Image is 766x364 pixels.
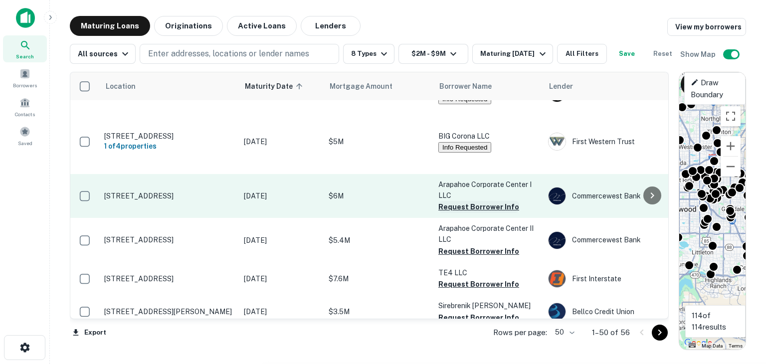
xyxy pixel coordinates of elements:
button: All Filters [557,44,607,64]
p: [DATE] [244,190,319,201]
button: Lenders [301,16,361,36]
span: Borrower Name [439,80,492,92]
th: Maturity Date [239,72,324,100]
span: Saved [18,139,32,147]
button: Map Data [702,343,723,350]
button: Request Borrower Info [438,201,519,213]
p: $5M [329,136,428,147]
div: First Western Trust [548,133,698,151]
h6: Show Map [680,49,717,60]
button: Zoom out [721,157,741,177]
button: Request Borrower Info [438,278,519,290]
button: Info Requested [438,142,491,153]
p: [DATE] [244,273,319,284]
p: [DATE] [244,136,319,147]
button: All sources [70,44,136,64]
button: Reset [647,44,679,64]
button: Save your search to get updates of matches that match your search criteria. [611,44,643,64]
div: 50 [551,325,576,340]
p: Enter addresses, locations or lender names [148,48,309,60]
h6: 1 of 4 properties [104,141,234,152]
p: 1–50 of 56 [592,327,630,339]
a: Search [3,35,47,62]
img: picture [549,270,566,287]
button: Go to next page [652,325,668,341]
button: Export [70,325,109,340]
div: Bellco Credit Union [548,303,698,321]
button: Request Borrower Info [438,245,519,257]
th: Location [99,72,239,100]
img: picture [549,303,566,320]
p: Draw Boundary [691,77,739,100]
th: Mortgage Amount [324,72,433,100]
img: capitalize-icon.png [16,8,35,28]
p: Arapahoe Corporate Center I LLC [438,179,538,201]
p: 114 of 114 results [692,310,739,333]
span: Borrowers [13,81,37,89]
div: Commercewest Bank [548,187,698,205]
span: Mortgage Amount [330,80,405,92]
button: Zoom in [721,136,741,156]
p: [DATE] [244,235,319,246]
p: [STREET_ADDRESS] [104,132,234,141]
button: Enter addresses, locations or lender names [140,44,339,64]
p: $3.5M [329,306,428,317]
th: Borrower Name [433,72,543,100]
button: Keyboard shortcuts [689,343,696,348]
a: View my borrowers [667,18,746,36]
th: Lender [543,72,703,100]
iframe: Chat Widget [716,284,766,332]
div: All sources [78,48,131,60]
div: 0 0 [679,72,746,350]
span: Maturity Date [245,80,306,92]
a: Borrowers [3,64,47,91]
p: [STREET_ADDRESS][PERSON_NAME] [104,307,234,316]
a: Open this area in Google Maps (opens a new window) [682,337,715,350]
div: First Interstate [548,270,698,288]
p: TE4 LLC [438,267,538,278]
button: Active Loans [227,16,297,36]
p: [STREET_ADDRESS] [104,274,234,283]
div: Maturing [DATE] [480,48,548,60]
button: Request Borrower Info [438,312,519,324]
span: Lender [549,80,573,92]
img: picture [549,187,566,204]
button: $2M - $9M [398,44,468,64]
p: [DATE] [244,306,319,317]
div: Commercewest Bank [548,231,698,249]
button: Toggle fullscreen view [721,106,741,126]
p: $5.4M [329,235,428,246]
img: picture [549,232,566,249]
span: Contacts [15,110,35,118]
p: Sirebrenik [PERSON_NAME] [438,300,538,311]
a: Contacts [3,93,47,120]
button: 8 Types [343,44,394,64]
a: Terms (opens in new tab) [729,343,743,349]
p: BIG Corona LLC [438,131,538,142]
p: $7.6M [329,273,428,284]
button: Maturing [DATE] [472,44,553,64]
p: Rows per page: [493,327,547,339]
button: Originations [154,16,223,36]
img: Google [682,337,715,350]
span: Location [105,80,136,92]
a: Saved [3,122,47,149]
button: Maturing Loans [70,16,150,36]
span: Search [16,52,34,60]
p: [STREET_ADDRESS] [104,235,234,244]
img: picture [549,133,566,150]
p: Arapahoe Corporate Center II LLC [438,223,538,245]
p: $6M [329,190,428,201]
p: [STREET_ADDRESS] [104,191,234,200]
